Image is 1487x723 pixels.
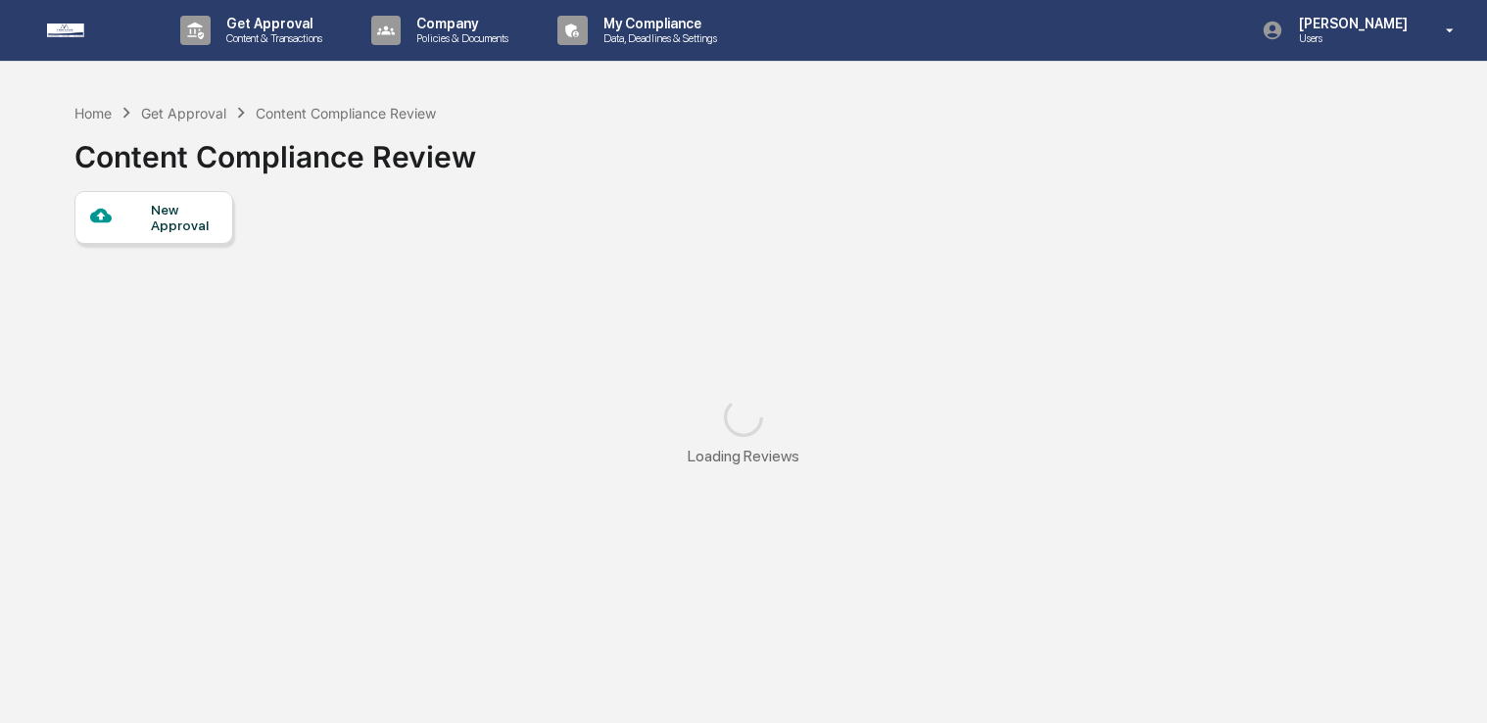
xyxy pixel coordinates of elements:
[1283,16,1417,31] p: [PERSON_NAME]
[588,31,727,45] p: Data, Deadlines & Settings
[211,31,332,45] p: Content & Transactions
[141,105,226,121] div: Get Approval
[47,24,141,37] img: logo
[688,447,799,465] div: Loading Reviews
[211,16,332,31] p: Get Approval
[588,16,727,31] p: My Compliance
[74,105,112,121] div: Home
[256,105,436,121] div: Content Compliance Review
[401,16,518,31] p: Company
[1283,31,1417,45] p: Users
[151,202,216,233] div: New Approval
[74,123,476,174] div: Content Compliance Review
[401,31,518,45] p: Policies & Documents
